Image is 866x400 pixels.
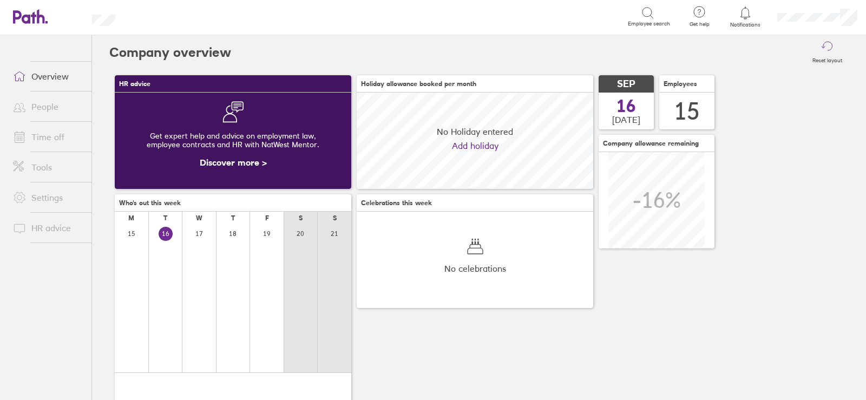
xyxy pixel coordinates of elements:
span: Celebrations this week [361,199,432,207]
a: Time off [4,126,91,148]
span: Company allowance remaining [603,140,699,147]
span: Holiday allowance booked per month [361,80,476,88]
span: Who's out this week [119,199,181,207]
div: 15 [674,97,700,125]
span: HR advice [119,80,150,88]
span: Employees [664,80,697,88]
a: People [4,96,91,117]
div: T [231,214,235,222]
a: Discover more > [200,157,267,168]
div: Get expert help and advice on employment law, employee contracts and HR with NatWest Mentor. [123,123,343,158]
a: Settings [4,187,91,208]
span: SEP [617,78,635,90]
span: [DATE] [612,115,640,124]
div: S [299,214,303,222]
span: No celebrations [444,264,506,273]
div: Search [145,11,172,21]
h2: Company overview [109,35,231,70]
div: T [163,214,167,222]
div: F [265,214,269,222]
span: Employee search [628,21,670,27]
a: Tools [4,156,91,178]
span: 16 [616,97,636,115]
a: Add holiday [452,141,498,150]
label: Reset layout [806,54,849,64]
div: S [333,214,337,222]
div: M [128,214,134,222]
span: No Holiday entered [437,127,513,136]
a: Notifications [728,5,763,28]
span: Notifications [728,22,763,28]
span: Get help [682,21,717,28]
div: W [196,214,202,222]
button: Reset layout [806,35,849,70]
a: Overview [4,65,91,87]
a: HR advice [4,217,91,239]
